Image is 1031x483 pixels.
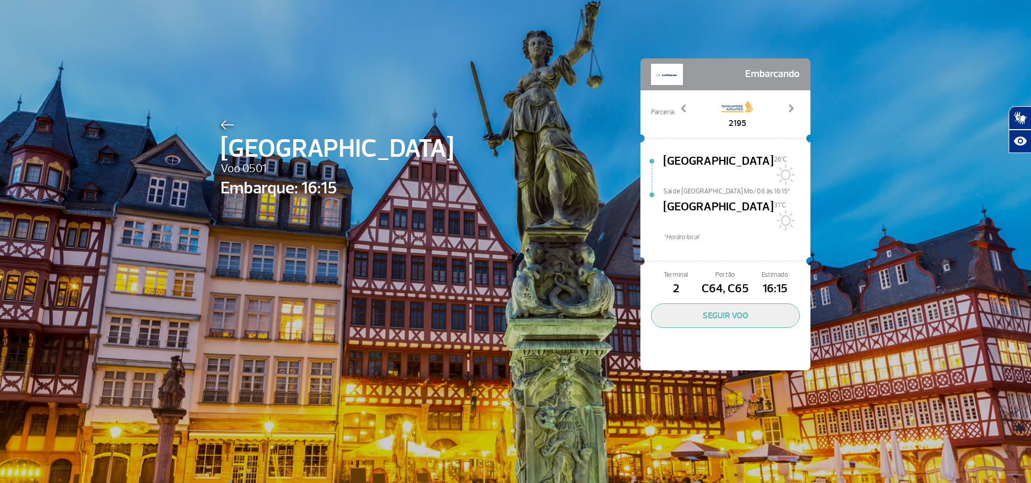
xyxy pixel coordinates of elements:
span: Embarque: 16:15 [221,175,454,201]
span: Estimado [750,270,800,280]
span: [GEOGRAPHIC_DATA] [221,130,454,168]
span: Sai de [GEOGRAPHIC_DATA] Mo/08 às 16:15* [663,187,810,194]
span: C64, C65 [700,280,750,298]
span: 16:15 [750,280,800,298]
span: 26°C [774,155,787,164]
span: Portão [700,270,750,280]
span: *Horáro local [663,232,810,242]
span: Terminal [651,270,700,280]
span: [GEOGRAPHIC_DATA] [663,152,774,187]
span: 2 [651,280,700,298]
button: Abrir tradutor de língua de sinais. [1009,106,1031,130]
span: 2195 [722,117,754,130]
span: 31°C [774,201,786,209]
button: SEGUIR VOO [651,303,800,328]
span: Parceria: [651,107,675,117]
button: Abrir recursos assistivos. [1009,130,1031,153]
img: Sol [774,210,795,231]
span: Voo 0501 [221,160,454,178]
div: Plugin de acessibilidade da Hand Talk. [1009,106,1031,153]
span: [GEOGRAPHIC_DATA] [663,198,774,232]
img: Sol [774,164,795,185]
span: Embarcando [745,64,800,85]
